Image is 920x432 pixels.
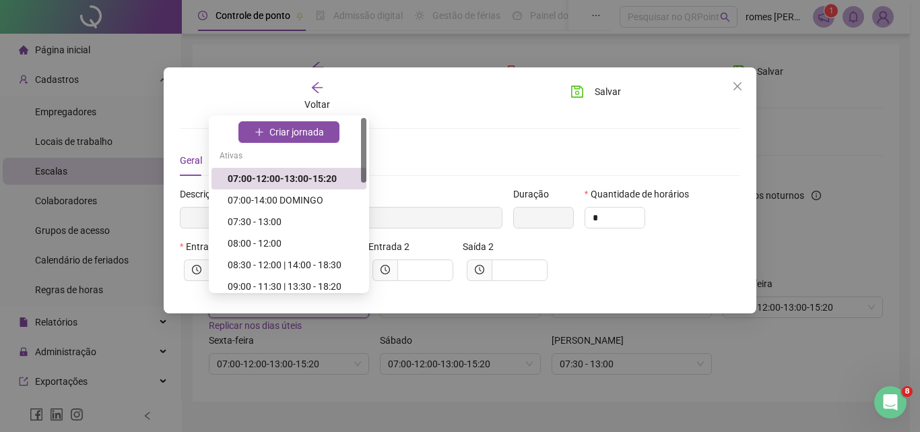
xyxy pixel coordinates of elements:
[732,81,743,92] span: close
[304,99,330,110] span: Voltar
[310,81,324,94] span: arrow-left
[585,187,698,202] label: Quantidade de horários
[874,386,907,419] iframe: Intercom live chat
[475,265,484,274] span: clock-circle
[180,153,202,168] div: Geral
[228,279,358,294] div: 09:00 - 11:30 | 13:30 - 18:20
[902,386,913,397] span: 8
[180,239,236,254] label: Entrada 1
[368,239,418,254] label: Entrada 2
[228,236,358,251] div: 08:00 - 12:00
[228,171,358,186] div: 07:00-12:00-13:00-15:20
[727,75,748,97] button: Close
[228,257,358,272] div: 08:30 - 12:00 | 14:00 - 18:30
[269,125,324,140] span: Criar jornada
[255,127,264,137] span: plus
[570,85,584,98] span: save
[595,84,621,99] span: Salvar
[463,239,502,254] label: Saída 2
[560,81,631,102] button: Salvar
[228,214,358,229] div: 07:30 - 13:00
[228,193,358,208] div: 07:00-14:00 DOMINGO
[381,265,390,274] span: clock-circle
[513,187,558,202] label: Duração
[211,146,366,168] div: Ativas
[192,265,201,274] span: clock-circle
[180,187,268,202] span: Descrição da jornada
[238,121,339,143] button: Criar jornada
